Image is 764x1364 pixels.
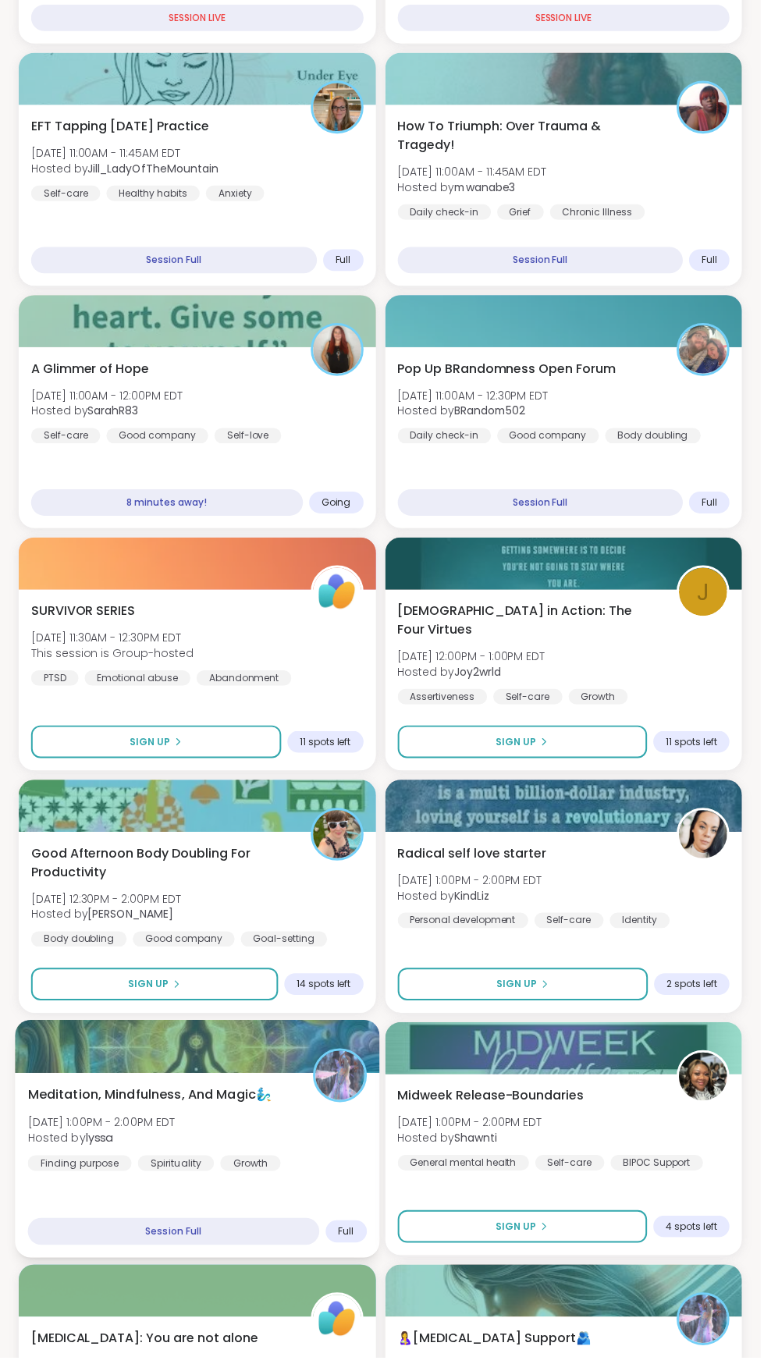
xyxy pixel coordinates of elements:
div: SESSION LIVE [31,5,365,31]
img: BRandom502 [682,327,730,375]
span: A Glimmer of Hope [31,361,150,380]
span: Hosted by [400,892,545,908]
div: Session Full [400,492,687,518]
img: lyssa [316,1056,365,1105]
div: Session Full [400,248,687,275]
b: BRandom502 [457,405,528,421]
span: Hosted by [31,911,182,926]
span: [DATE] 1:00PM - 2:00PM EDT [400,876,545,892]
span: Full [705,255,720,268]
div: Self-care [537,917,606,932]
img: ShareWell [314,570,363,619]
b: Shawnti [457,1135,499,1151]
div: SESSION LIVE [400,5,734,31]
span: Full [337,255,353,268]
span: Sign Up [498,1225,538,1239]
span: EFT Tapping [DATE] Practice [31,118,210,137]
span: 11 spots left [669,739,720,751]
span: [DATE] 12:00PM - 1:00PM EDT [400,652,548,667]
img: lyssa [682,1301,730,1349]
div: Body doubling [31,936,127,951]
div: Assertiveness [400,692,489,708]
span: Hosted by [31,405,183,421]
b: lyssa [86,1135,113,1151]
div: Daily check-in [400,430,493,446]
span: How To Triumph: Over Trauma & Tragedy! [400,118,663,155]
span: [DATE] 11:00AM - 11:45AM EDT [400,165,549,180]
div: Grief [499,205,546,221]
img: SarahR83 [314,327,363,375]
span: Going [323,499,353,511]
div: Self-care [496,692,565,708]
div: Spirituality [139,1160,215,1176]
span: 14 spots left [298,982,353,995]
div: Session Full [31,248,318,275]
b: Joy2wrld [457,667,503,683]
span: Hosted by [400,405,551,421]
span: SURVIVOR SERIES [31,605,136,623]
div: Daily check-in [400,205,493,221]
div: Body doubling [608,430,704,446]
div: 8 minutes away! [31,492,304,518]
img: Shawnti [682,1057,730,1106]
img: KindLiz [682,814,730,862]
div: Good company [133,936,236,951]
div: General mental health [400,1160,531,1176]
img: mwanabe3 [682,83,730,132]
div: PTSD [31,673,79,689]
button: Sign Up [31,972,279,1005]
button: Sign Up [400,729,651,762]
div: Self-care [31,430,101,446]
div: Self-care [31,186,101,202]
span: [DATE] 12:30PM - 2:00PM EDT [31,895,182,911]
span: [DATE] 11:00AM - 12:00PM EDT [31,389,183,405]
div: Growth [571,692,631,708]
span: Good Afternoon Body Doubling For Productivity [31,848,295,886]
span: Full [705,499,720,511]
span: Sign Up [498,738,538,752]
div: Anxiety [207,186,265,202]
span: Hosted by [400,180,549,196]
span: This session is Group-hosted [31,648,194,664]
span: Sign Up [129,982,169,996]
span: Hosted by [31,162,219,177]
b: [PERSON_NAME] [88,911,174,926]
div: Chronic Illness [553,205,648,221]
span: [DATE] 1:00PM - 2:00PM EDT [400,1120,545,1135]
button: Sign Up [400,972,652,1005]
span: Full [339,1231,355,1243]
span: 11 spots left [301,739,353,751]
span: J [700,577,712,613]
span: Pop Up BRandomness Open Forum [400,361,619,380]
span: Sign Up [130,738,171,752]
span: [DATE] 11:00AM - 12:30PM EDT [400,389,551,405]
b: Jill_LadyOfTheMountain [88,162,219,177]
div: Goal-setting [242,936,329,951]
div: Growth [222,1160,283,1176]
div: Emotional abuse [85,673,191,689]
b: SarahR83 [88,405,139,421]
span: 🤱[MEDICAL_DATA] Support🫂 [400,1335,595,1354]
div: Healthy habits [107,186,201,202]
div: Self-love [215,430,283,446]
div: Self-care [538,1160,607,1176]
div: Identity [613,917,673,932]
div: Personal development [400,917,531,932]
span: Hosted by [28,1135,176,1151]
span: Sign Up [499,982,539,996]
span: Meditation, Mindfulness, And Magic🧞‍♂️ [28,1090,273,1109]
div: Finding purpose [28,1160,133,1176]
span: Radical self love starter [400,848,549,867]
span: [DATE] 11:30AM - 12:30PM EDT [31,633,194,648]
img: Jill_LadyOfTheMountain [314,83,363,132]
button: Sign Up [31,729,283,762]
span: [DATE] 11:00AM - 11:45AM EDT [31,146,219,162]
div: Abandonment [197,673,293,689]
span: [DATE] 1:00PM - 2:00PM EDT [28,1119,176,1135]
span: Hosted by [400,667,548,683]
span: [DEMOGRAPHIC_DATA] in Action: The Four Virtues [400,605,663,642]
img: Adrienne_QueenOfTheDawn [314,814,363,862]
b: mwanabe3 [457,180,518,196]
span: Midweek Release-Boundaries [400,1092,587,1110]
img: ShareWell [314,1301,363,1349]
